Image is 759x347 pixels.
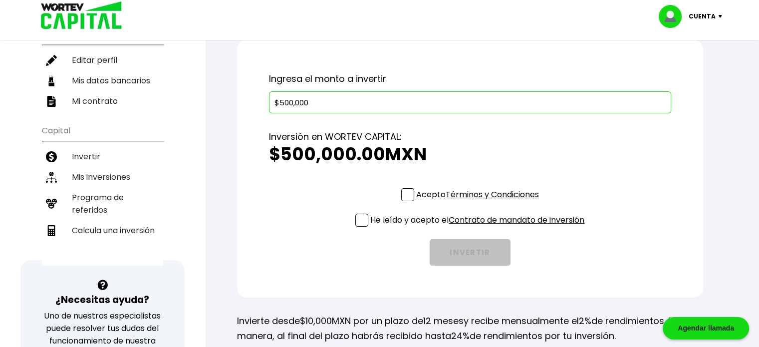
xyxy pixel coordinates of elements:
[689,9,716,24] p: Cuenta
[42,50,163,70] a: Editar perfil
[46,96,57,107] img: contrato-icon.f2db500c.svg
[46,172,57,183] img: inversiones-icon.6695dc30.svg
[237,314,703,344] p: Invierte desde MXN por un plazo de y recibe mensualmente el de rendimientos. De esta manera, al f...
[55,293,149,307] h3: ¿Necesitas ayuda?
[42,187,163,220] a: Programa de referidos
[42,70,163,91] a: Mis datos bancarios
[46,151,57,162] img: invertir-icon.b3b967d7.svg
[269,129,671,144] p: Inversión en WORTEV CAPITAL:
[430,239,510,266] button: INVERTIR
[42,167,163,187] a: Mis inversiones
[46,75,57,86] img: datos-icon.10cf9172.svg
[416,188,539,201] p: Acepto
[300,315,332,327] span: $10,000
[42,91,163,111] a: Mi contrato
[579,315,591,327] span: 2%
[42,146,163,167] a: Invertir
[42,220,163,241] a: Calcula una inversión
[716,15,729,18] img: icon-down
[46,198,57,209] img: recomiendanos-icon.9b8e9327.svg
[663,317,749,340] div: Agendar llamada
[42,119,163,266] ul: Capital
[451,330,470,342] span: 24%
[269,144,671,164] h2: $500,000.00 MXN
[446,189,539,200] a: Términos y Condiciones
[423,315,464,327] span: 12 meses
[46,55,57,66] img: editar-icon.952d3147.svg
[449,214,584,226] a: Contrato de mandato de inversión
[659,5,689,28] img: profile-image
[370,214,584,226] p: He leído y acepto el
[269,71,671,86] p: Ingresa el monto a invertir
[42,23,163,111] ul: Perfil
[46,225,57,236] img: calculadora-icon.17d418c4.svg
